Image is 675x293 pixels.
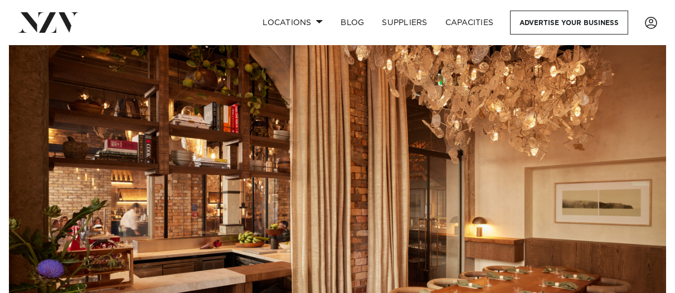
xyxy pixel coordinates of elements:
img: nzv-logo.png [18,12,79,32]
a: BLOG [332,11,373,35]
a: SUPPLIERS [373,11,436,35]
a: Capacities [436,11,503,35]
a: Locations [254,11,332,35]
a: Advertise your business [510,11,628,35]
